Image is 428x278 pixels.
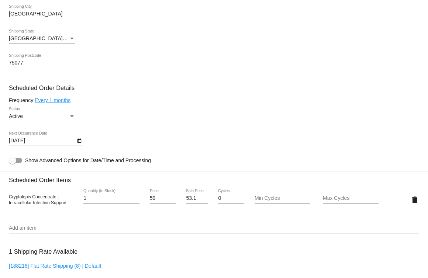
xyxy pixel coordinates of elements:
[9,225,419,231] input: Add an item
[9,138,75,144] input: Next Occurrence Date
[150,195,176,201] input: Price
[9,35,96,41] span: [GEOGRAPHIC_DATA] | [US_STATE]
[9,97,419,103] div: Frequency:
[9,113,23,119] span: Active
[186,195,207,201] input: Sale Price
[255,195,310,201] input: Min Cycles
[9,11,75,17] input: Shipping City
[9,171,419,184] h3: Scheduled Order Items
[9,36,75,42] mat-select: Shipping State
[83,195,139,201] input: Quantity (In Stock)
[75,136,83,144] button: Open calendar
[218,195,244,201] input: Cycles
[9,194,66,205] span: Cryptolepis Concentrate | Intracellular Infection Support
[9,60,75,66] input: Shipping Postcode
[9,244,77,260] h3: 1 Shipping Rate Available
[323,195,379,201] input: Max Cycles
[9,263,101,269] a: [188216] Flat Rate Shipping (8) | Default
[9,114,75,119] mat-select: Status
[25,157,151,164] span: Show Advanced Options for Date/Time and Processing
[9,84,419,91] h3: Scheduled Order Details
[410,195,419,204] mat-icon: delete
[35,97,70,103] a: Every 1 months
